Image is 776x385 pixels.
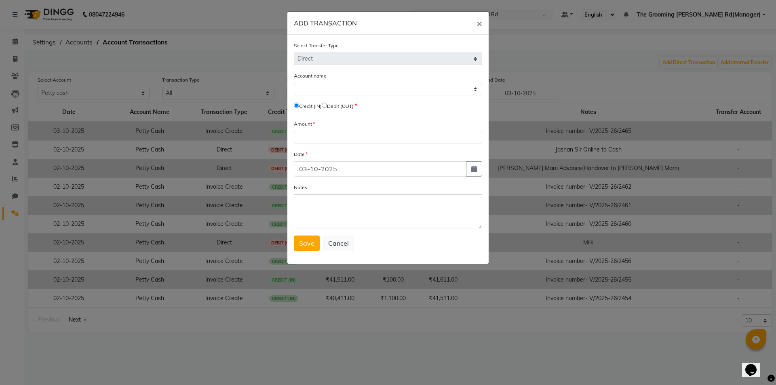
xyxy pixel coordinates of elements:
label: Credit (IN) [299,103,322,110]
label: Select Transfer Type [294,42,339,49]
button: Save [294,236,320,251]
label: Debit (OUT) [327,103,354,110]
button: Close [470,12,489,34]
h6: ADD TRANSACTION [294,18,357,28]
label: Account name [294,72,327,80]
label: Amount [294,120,315,128]
iframe: chat widget [742,353,768,377]
span: × [477,17,482,29]
label: Date [294,151,308,158]
span: Save [299,239,314,247]
button: Cancel [323,236,354,251]
label: Notes [294,184,307,191]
